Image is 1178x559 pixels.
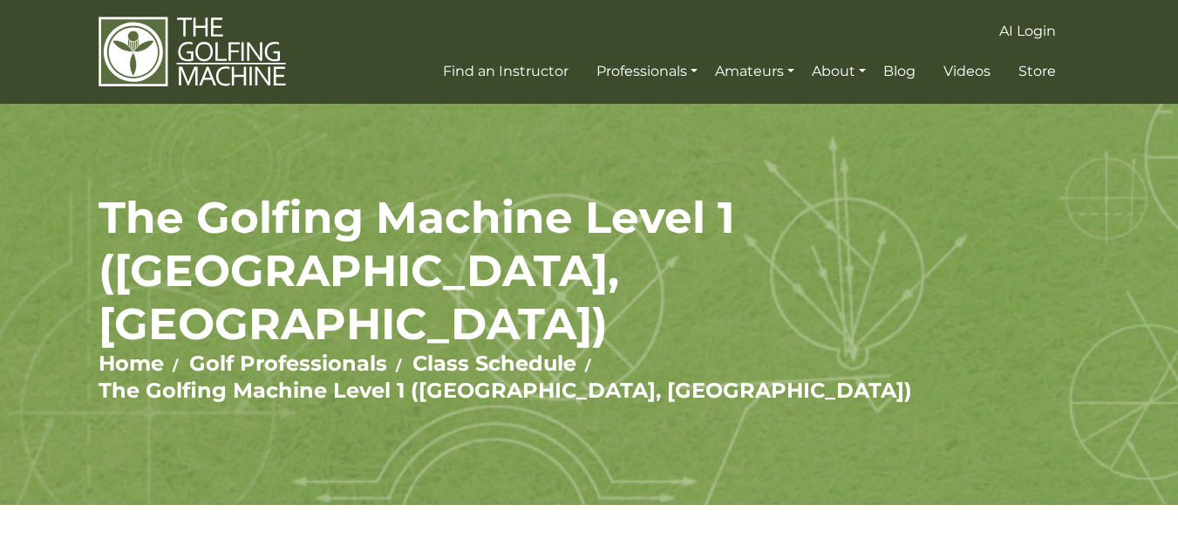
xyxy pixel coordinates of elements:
a: Class Schedule [412,351,576,376]
span: Blog [883,63,916,79]
a: Amateurs [711,56,799,87]
a: Blog [879,56,920,87]
a: Golf Professionals [189,351,387,376]
a: Professionals [592,56,702,87]
a: Videos [939,56,995,87]
a: About [807,56,870,87]
a: The Golfing Machine Level 1 ([GEOGRAPHIC_DATA], [GEOGRAPHIC_DATA]) [99,378,912,403]
a: Find an Instructor [439,56,573,87]
span: Videos [943,63,991,79]
a: Store [1014,56,1060,87]
span: Find an Instructor [443,63,569,79]
span: AI Login [999,23,1056,39]
h1: The Golfing Machine Level 1 ([GEOGRAPHIC_DATA], [GEOGRAPHIC_DATA]) [99,191,1079,351]
img: The Golfing Machine [99,16,286,88]
a: AI Login [995,16,1060,47]
a: Home [99,351,164,376]
span: Store [1018,63,1056,79]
